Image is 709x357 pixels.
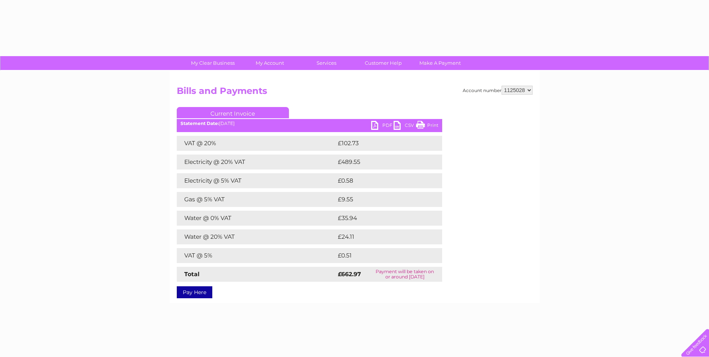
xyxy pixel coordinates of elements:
[394,121,416,132] a: CSV
[352,56,414,70] a: Customer Help
[336,173,425,188] td: £0.58
[371,121,394,132] a: PDF
[336,248,423,263] td: £0.51
[181,120,219,126] b: Statement Date:
[336,136,428,151] td: £102.73
[368,267,442,282] td: Payment will be taken on or around [DATE]
[336,211,427,226] td: £35.94
[177,229,336,244] td: Water @ 20% VAT
[177,121,442,126] div: [DATE]
[338,271,361,278] strong: £662.97
[182,56,244,70] a: My Clear Business
[177,248,336,263] td: VAT @ 5%
[177,211,336,226] td: Water @ 0% VAT
[177,86,533,100] h2: Bills and Payments
[296,56,357,70] a: Services
[336,229,426,244] td: £24.11
[177,107,289,118] a: Current Invoice
[177,286,212,298] a: Pay Here
[177,173,336,188] td: Electricity @ 5% VAT
[177,192,336,207] td: Gas @ 5% VAT
[177,136,336,151] td: VAT @ 20%
[336,155,429,170] td: £489.55
[239,56,300,70] a: My Account
[184,271,200,278] strong: Total
[177,155,336,170] td: Electricity @ 20% VAT
[409,56,471,70] a: Make A Payment
[463,86,533,95] div: Account number
[416,121,438,132] a: Print
[336,192,425,207] td: £9.55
